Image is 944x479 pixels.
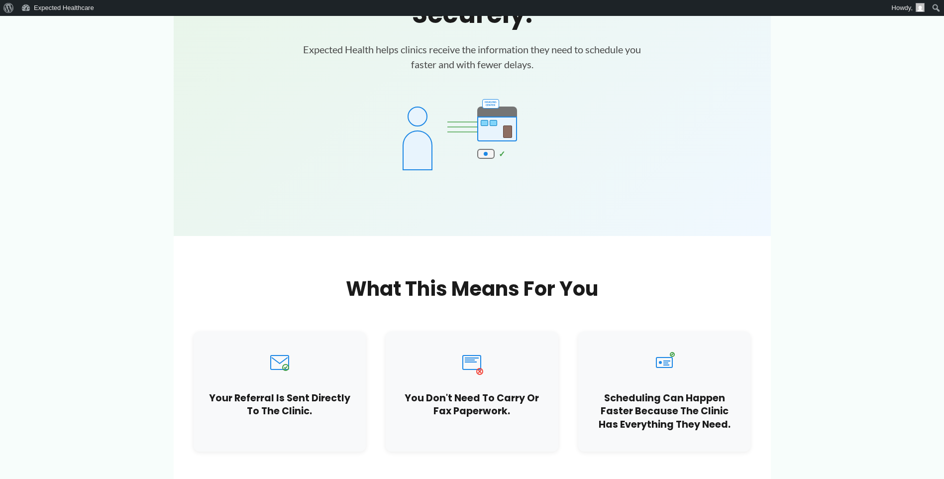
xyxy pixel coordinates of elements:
[401,392,543,419] h3: You don't need to carry or fax paperwork.
[499,146,505,161] div: ✓
[593,392,736,432] h3: Scheduling can happen faster because the clinic has everything they need.
[485,104,497,107] div: CENTER
[298,42,646,72] p: Expected Health helps clinics receive the information they need to schedule you faster and with f...
[194,276,751,302] h2: What This Means for You
[485,101,497,104] div: IMAGING
[209,392,351,419] h3: Your referral is sent directly to the clinic.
